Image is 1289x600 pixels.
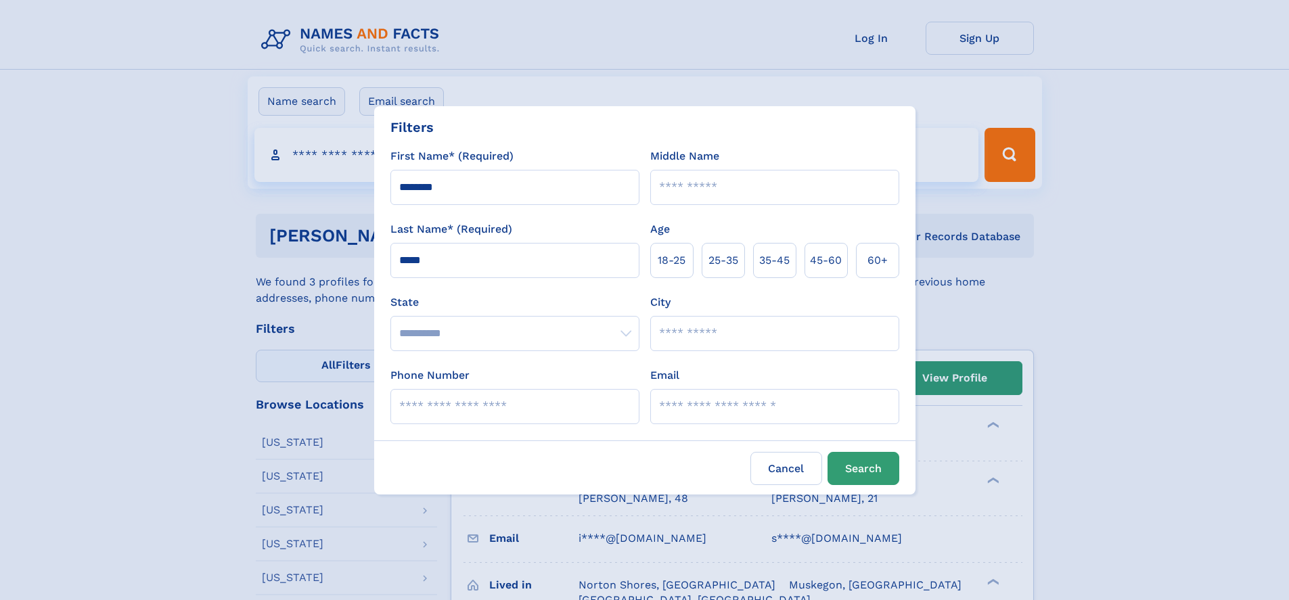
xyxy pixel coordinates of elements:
[708,252,738,269] span: 25‑35
[810,252,842,269] span: 45‑60
[650,148,719,164] label: Middle Name
[759,252,790,269] span: 35‑45
[390,117,434,137] div: Filters
[650,294,671,310] label: City
[390,221,512,237] label: Last Name* (Required)
[650,221,670,237] label: Age
[390,148,514,164] label: First Name* (Required)
[828,452,899,485] button: Search
[750,452,822,485] label: Cancel
[658,252,685,269] span: 18‑25
[867,252,888,269] span: 60+
[390,367,470,384] label: Phone Number
[650,367,679,384] label: Email
[390,294,639,310] label: State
